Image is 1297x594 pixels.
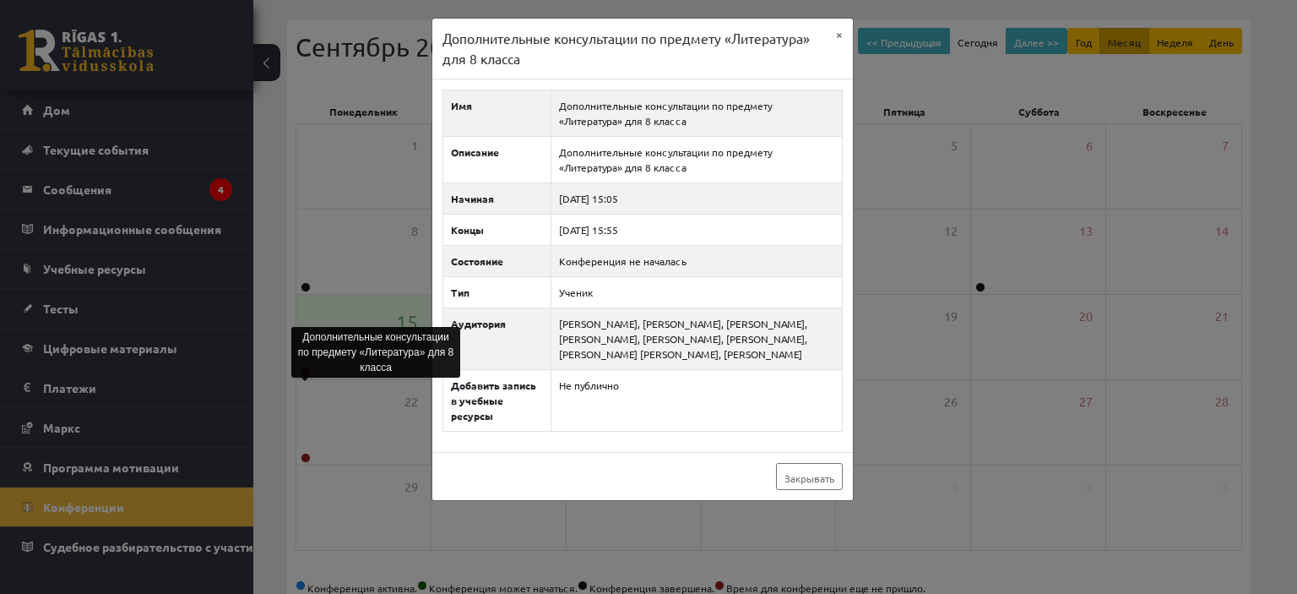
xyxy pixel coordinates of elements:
font: Аудитория [451,317,506,330]
font: Дополнительные консультации по предмету «Литература» для 8 класса [442,30,810,67]
font: [PERSON_NAME], [PERSON_NAME], [PERSON_NAME], [PERSON_NAME], [PERSON_NAME], [PERSON_NAME], [PERSON... [559,317,807,361]
font: Описание [451,145,499,159]
font: Ученик [559,286,593,299]
font: Состояние [451,254,503,268]
font: × [836,26,843,41]
font: [DATE] 15:05 [559,192,618,205]
font: Добавить запись в учебные ресурсы [451,379,536,422]
font: Имя [451,99,472,112]
font: Конференция не началась [559,254,686,268]
font: [DATE] 15:55 [559,223,618,237]
font: Дополнительные консультации по предмету «Литература» для 8 класса [559,99,772,128]
font: Не публично [559,379,619,392]
font: Дополнительные консультации по предмету «Литература» для 8 класса [298,331,453,373]
font: Тип [451,286,469,299]
a: Закрывать [776,463,843,490]
font: Дополнительные консультации по предмету «Литература» для 8 класса [559,145,772,174]
font: Концы [451,223,484,237]
font: Начиная [451,192,494,205]
font: Закрывать [784,471,834,485]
